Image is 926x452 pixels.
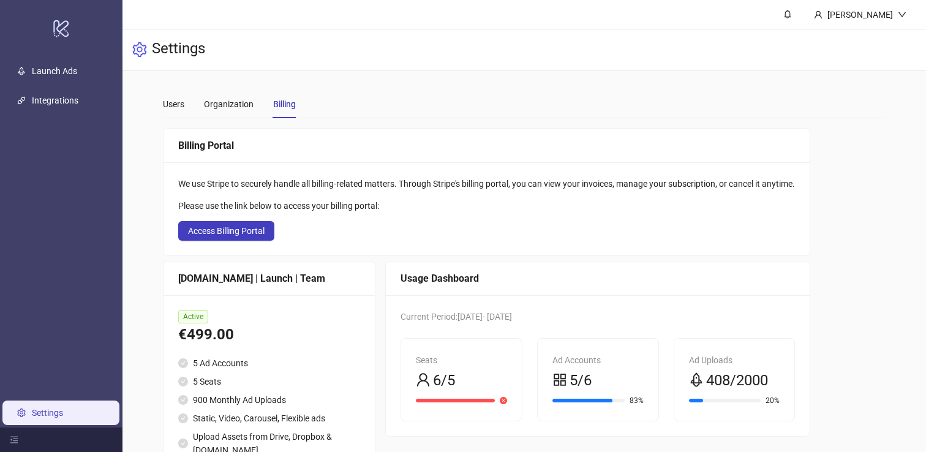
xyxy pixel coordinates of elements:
h3: Settings [152,39,205,60]
span: 5/6 [570,369,592,393]
span: 6/5 [433,369,455,393]
li: 900 Monthly Ad Uploads [178,393,360,407]
a: Settings [32,408,63,418]
span: 408/2000 [706,369,768,393]
div: Please use the link below to access your billing portal: [178,199,795,213]
div: Usage Dashboard [401,271,795,286]
span: 83% [630,397,644,404]
span: user [814,10,822,19]
li: 5 Seats [178,375,360,388]
span: check-circle [178,439,188,448]
span: check-circle [178,377,188,386]
button: Access Billing Portal [178,221,274,241]
span: down [898,10,906,19]
span: appstore [552,372,567,387]
a: Launch Ads [32,66,77,76]
li: 5 Ad Accounts [178,356,360,370]
li: Static, Video, Carousel, Flexible ads [178,412,360,425]
div: Billing [273,97,296,111]
span: check-circle [178,358,188,368]
div: €499.00 [178,323,360,347]
div: Ad Uploads [689,353,780,367]
span: check-circle [178,395,188,405]
span: close-circle [500,397,507,404]
span: 20% [766,397,780,404]
div: We use Stripe to securely handle all billing-related matters. Through Stripe's billing portal, yo... [178,177,795,190]
span: user [416,372,431,387]
span: Current Period: [DATE] - [DATE] [401,312,512,322]
span: Access Billing Portal [188,226,265,236]
div: Seats [416,353,507,367]
div: [DOMAIN_NAME] | Launch | Team [178,271,360,286]
a: Integrations [32,96,78,105]
span: check-circle [178,413,188,423]
span: setting [132,42,147,57]
span: menu-fold [10,435,18,444]
span: rocket [689,372,704,387]
div: Users [163,97,184,111]
div: [PERSON_NAME] [822,8,898,21]
span: Active [178,310,208,323]
div: Billing Portal [178,138,795,153]
span: bell [783,10,792,18]
div: Ad Accounts [552,353,644,367]
div: Organization [204,97,254,111]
